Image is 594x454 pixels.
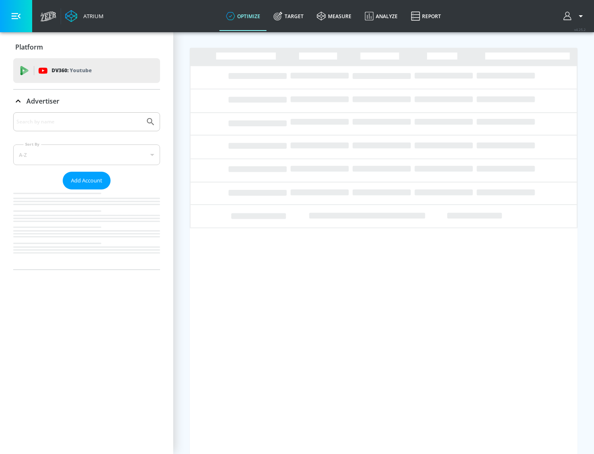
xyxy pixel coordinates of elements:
div: DV360: Youtube [13,58,160,83]
a: Target [267,1,310,31]
div: Platform [13,35,160,59]
a: measure [310,1,358,31]
div: Advertiser [13,112,160,270]
button: Add Account [63,172,111,189]
label: Sort By [24,142,41,147]
p: DV360: [52,66,92,75]
span: Add Account [71,176,102,185]
a: Report [404,1,448,31]
a: Atrium [65,10,104,22]
p: Advertiser [26,97,59,106]
input: Search by name [16,116,141,127]
nav: list of Advertiser [13,189,160,270]
a: optimize [219,1,267,31]
a: Analyze [358,1,404,31]
span: v 4.25.2 [574,27,586,32]
div: Advertiser [13,90,160,113]
p: Youtube [70,66,92,75]
p: Platform [15,43,43,52]
div: A-Z [13,144,160,165]
div: Atrium [80,12,104,20]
